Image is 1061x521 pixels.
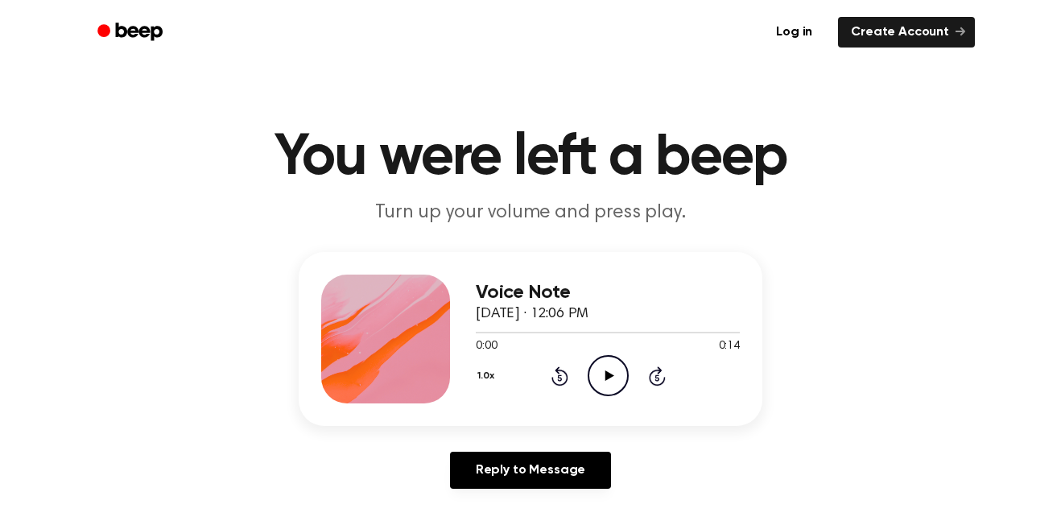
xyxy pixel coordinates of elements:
h1: You were left a beep [118,129,943,187]
span: 0:14 [719,338,740,355]
span: [DATE] · 12:06 PM [476,307,588,321]
p: Turn up your volume and press play. [221,200,840,226]
a: Reply to Message [450,452,611,489]
h3: Voice Note [476,282,740,304]
button: 1.0x [476,362,500,390]
span: 0:00 [476,338,497,355]
a: Create Account [838,17,975,48]
a: Beep [86,17,177,48]
a: Log in [760,14,828,51]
